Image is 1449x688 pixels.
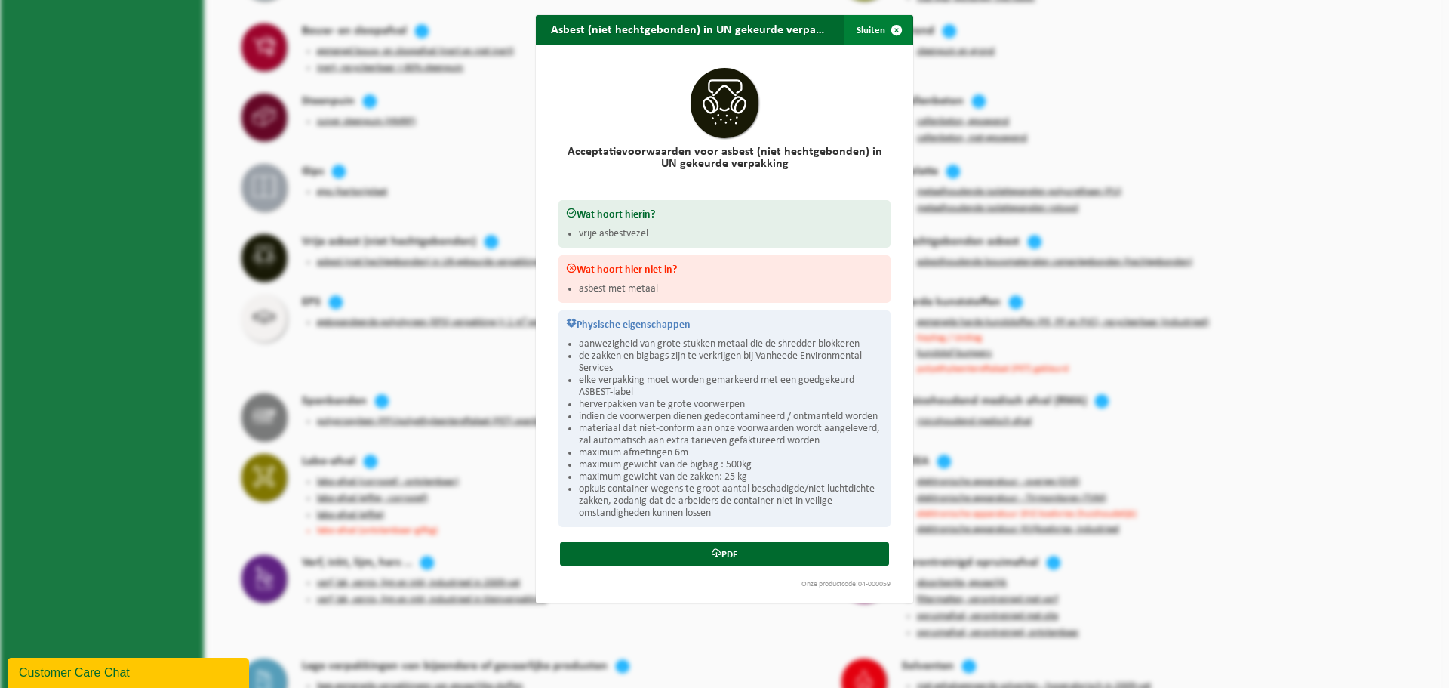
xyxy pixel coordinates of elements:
[566,318,883,331] h3: Physische eigenschappen
[579,350,883,375] li: de zakken en bigbags zijn te verkrijgen bij Vanheede Environmental Services
[579,471,883,483] li: maximum gewicht van de zakken: 25 kg
[579,228,883,240] li: vrije asbestvezel
[579,399,883,411] li: herverpakken van te grote voorwerpen
[566,208,883,221] h3: Wat hoort hierin?
[579,411,883,423] li: indien de voorwerpen dienen gedecontamineerd / ontmanteld worden
[558,146,891,170] h2: Acceptatievoorwaarden voor asbest (niet hechtgebonden) in UN gekeurde verpakking
[844,15,912,45] button: Sluiten
[566,263,883,276] h3: Wat hoort hier niet in?
[579,447,883,459] li: maximum afmetingen 6m
[579,283,883,295] li: asbest met metaal
[560,542,889,566] a: PDF
[579,459,883,471] li: maximum gewicht van de bigbag : 500kg
[536,15,841,44] h2: Asbest (niet hechtgebonden) in UN gekeurde verpakking
[8,655,252,688] iframe: chat widget
[579,338,883,350] li: aanwezigheid van grote stukken metaal die de shredder blokkeren
[579,375,883,399] li: elke verpakking moet worden gemarkeerd met een goedgekeurd ASBEST-label
[579,423,883,447] li: materiaal dat niet-conform aan onze voorwaarden wordt aangeleverd, zal automatisch aan extra tari...
[579,483,883,520] li: opkuis container wegens te groot aantal beschadigde/niet luchtdichte zakken, zodanig dat de arbei...
[551,581,898,588] div: Onze productcode:04-000059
